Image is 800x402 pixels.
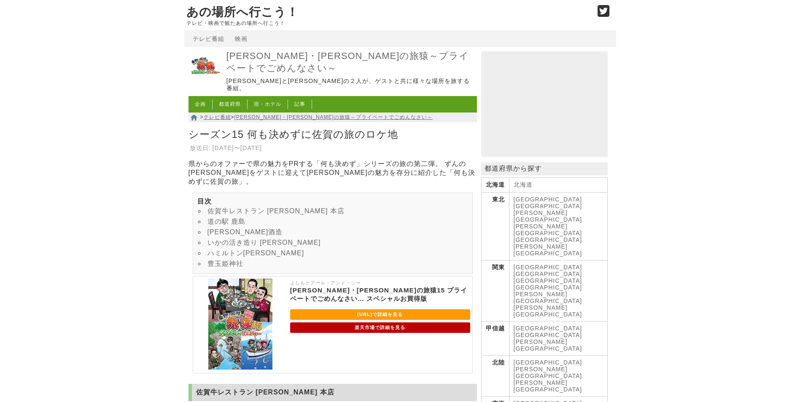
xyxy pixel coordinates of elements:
[514,277,582,284] a: [GEOGRAPHIC_DATA]
[514,196,582,203] a: [GEOGRAPHIC_DATA]
[514,203,582,209] a: [GEOGRAPHIC_DATA]
[186,5,299,19] a: あの場所へ行こう！
[254,101,281,107] a: 宿・ホテル
[514,223,582,236] a: [PERSON_NAME][GEOGRAPHIC_DATA]
[290,322,470,333] a: 楽天市場で詳細を見る
[208,279,272,369] img: 東野・岡村の旅猿15 プライベートでごめんなさい… スペシャルお買得版
[207,260,243,267] a: 豊玉姫神社
[514,304,568,311] a: [PERSON_NAME]
[514,284,582,291] a: [GEOGRAPHIC_DATA]
[189,126,477,143] h1: シーズン15 何も決めずに佐賀の旅のロケ地
[514,181,533,188] a: 北海道
[290,309,470,320] a: [URL]で詳細を見る
[481,51,608,157] iframe: Advertisement
[212,144,263,153] td: [DATE]〜[DATE]
[514,311,582,318] a: [GEOGRAPHIC_DATA]
[290,286,470,303] p: [PERSON_NAME]・[PERSON_NAME]の旅猿15 プライベートでごめんなさい… スペシャルお買得版
[207,228,283,236] a: [PERSON_NAME]酒造
[234,114,433,120] a: [PERSON_NAME]・[PERSON_NAME]の旅猿～プライベートでごめんなさい～
[226,50,475,74] a: [PERSON_NAME]・[PERSON_NAME]の旅猿～プライベートでごめんなさい～
[514,209,582,223] a: [PERSON_NAME][GEOGRAPHIC_DATA]
[514,366,582,379] a: [PERSON_NAME][GEOGRAPHIC_DATA]
[193,35,224,42] a: テレビ番組
[235,35,248,42] a: 映画
[481,322,509,356] th: 甲信越
[481,178,509,193] th: 北海道
[207,249,304,257] a: ハミルトン[PERSON_NAME]
[514,379,582,393] a: [PERSON_NAME][GEOGRAPHIC_DATA]
[186,20,589,26] p: テレビ・映画で観たあの場所へ行こう！
[226,78,475,92] p: [PERSON_NAME]と[PERSON_NAME]の２人が、ゲストと共に様々な場所を旅する番組。
[514,291,582,304] a: [PERSON_NAME][GEOGRAPHIC_DATA]
[195,101,206,107] a: 企画
[189,49,222,83] img: 東野・岡村の旅猿～プライベートでごめんなさい～
[598,10,610,17] a: Twitter (@go_thesights)
[481,260,509,322] th: 関東
[514,271,582,277] a: [GEOGRAPHIC_DATA]
[189,384,477,401] h2: 佐賀牛レストラン [PERSON_NAME] 本店
[208,364,272,371] a: 東野・岡村の旅猿15 プライベートでごめんなさい… スペシャルお買得版
[189,77,222,84] a: 東野・岡村の旅猿～プライベートでごめんなさい～
[481,356,509,397] th: 北陸
[189,113,477,122] nav: > >
[207,207,345,214] a: 佐賀牛レストラン [PERSON_NAME] 本店
[290,279,470,286] p: よしもとアール・アンド・シー
[189,160,477,186] p: 県からのオファーで県の魅力をPRする「何も決めず」シリーズの旅の第二弾。 ずんの[PERSON_NAME]をゲストに迎えて[PERSON_NAME]の魅力を存分に紹介した「何も決めずに佐賀の旅」。
[514,243,582,257] a: [PERSON_NAME][GEOGRAPHIC_DATA]
[514,359,582,366] a: [GEOGRAPHIC_DATA]
[514,264,582,271] a: [GEOGRAPHIC_DATA]
[207,218,245,225] a: 道の駅 鹿島
[514,236,582,243] a: [GEOGRAPHIC_DATA]
[204,114,231,120] a: テレビ番組
[481,193,509,260] th: 東北
[514,332,582,338] a: [GEOGRAPHIC_DATA]
[514,325,582,332] a: [GEOGRAPHIC_DATA]
[294,101,305,107] a: 記事
[219,101,241,107] a: 都道府県
[481,162,608,175] p: 都道府県から探す
[189,144,211,153] th: 放送日:
[207,239,321,246] a: いかの活き造り [PERSON_NAME]
[514,338,582,352] a: [PERSON_NAME][GEOGRAPHIC_DATA]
